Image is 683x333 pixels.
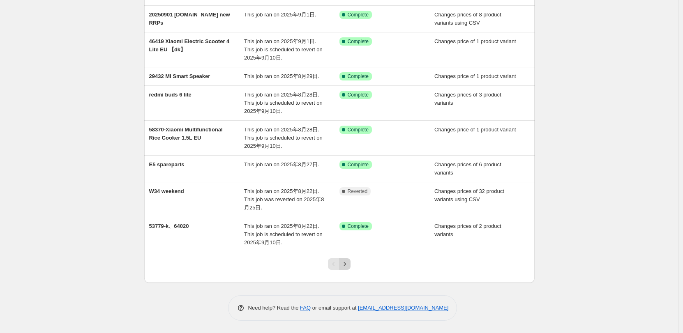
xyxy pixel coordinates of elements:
[348,223,369,230] span: Complete
[348,126,369,133] span: Complete
[149,188,184,194] span: W34 weekend
[434,126,516,133] span: Changes price of 1 product variant
[348,161,369,168] span: Complete
[149,161,185,168] span: E5 spareparts
[149,38,230,53] span: 46419 Xiaomi Electric Scooter 4 Lite EU 【dk】
[244,188,324,211] span: This job ran on 2025年8月22日. This job was reverted on 2025年8月25日.
[244,11,316,18] span: This job ran on 2025年9月1日.
[149,92,192,98] span: redmi buds 6 lite
[244,223,323,246] span: This job ran on 2025年8月22日. This job is scheduled to revert on 2025年9月10日.
[348,11,369,18] span: Complete
[328,258,351,270] nav: Pagination
[149,11,230,26] span: 20250901 [DOMAIN_NAME] new RRPs
[434,38,516,44] span: Changes price of 1 product variant
[244,38,323,61] span: This job ran on 2025年9月1日. This job is scheduled to revert on 2025年9月10日.
[311,305,358,311] span: or email support at
[149,223,189,229] span: 53779-k、64020
[244,92,323,114] span: This job ran on 2025年8月28日. This job is scheduled to revert on 2025年9月10日.
[348,188,368,195] span: Reverted
[248,305,300,311] span: Need help? Read the
[348,92,369,98] span: Complete
[358,305,448,311] a: [EMAIL_ADDRESS][DOMAIN_NAME]
[348,38,369,45] span: Complete
[339,258,351,270] button: Next
[244,161,319,168] span: This job ran on 2025年8月27日.
[434,223,501,237] span: Changes prices of 2 product variants
[434,92,501,106] span: Changes prices of 3 product variants
[244,73,319,79] span: This job ran on 2025年8月29日.
[434,188,504,202] span: Changes prices of 32 product variants using CSV
[300,305,311,311] a: FAQ
[434,11,501,26] span: Changes prices of 8 product variants using CSV
[149,73,210,79] span: 29432 Mi Smart Speaker
[434,73,516,79] span: Changes price of 1 product variant
[348,73,369,80] span: Complete
[244,126,323,149] span: This job ran on 2025年8月28日. This job is scheduled to revert on 2025年9月10日.
[434,161,501,176] span: Changes prices of 6 product variants
[149,126,223,141] span: 58370-Xiaomi Multifunctional Rice Cooker 1.5L EU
